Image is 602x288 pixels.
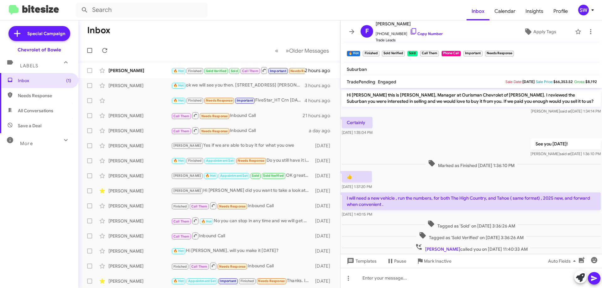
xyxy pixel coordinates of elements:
[289,47,329,54] span: Older Messages
[201,219,212,223] span: 🔥 Hot
[425,160,517,169] span: Marked as Finished [DATE] 1:36:10 PM
[27,30,65,37] span: Special Campaign
[108,113,171,119] div: [PERSON_NAME]
[416,232,526,241] span: Tagged as 'Sold Verified' on [DATE] 3:36:26 AM
[108,128,171,134] div: [PERSON_NAME]
[425,246,460,252] span: [PERSON_NAME]
[548,2,573,20] span: Profile
[548,255,578,267] span: Auto Fields
[171,277,312,285] div: Thanks. I appreciate your help.
[413,243,530,252] span: called you on [DATE] 11:40:33 AM
[275,47,278,55] span: «
[363,51,379,56] small: Finished
[171,187,312,194] div: Hi [PERSON_NAME] did you want to take a look at anything in person?
[342,117,372,128] p: Certainly
[407,51,417,56] small: Sold
[347,79,375,85] span: TradePending
[522,79,535,84] span: [DATE]
[8,26,70,41] a: Special Campaign
[18,123,41,129] span: Save a Deal
[425,220,518,229] span: Tagged as 'Sold' on [DATE] 3:36:26 AM
[342,192,601,210] p: I will need a new vehicle , run the numbers, for both The High Country, and Tahoe ( same format) ...
[263,174,284,178] span: Sold Verified
[108,218,171,224] div: [PERSON_NAME]
[410,31,443,36] a: Copy Number
[342,212,372,217] span: [DATE] 1:40:15 PM
[312,173,335,179] div: [DATE]
[520,2,548,20] a: Insights
[173,204,187,208] span: Finished
[108,278,171,284] div: [PERSON_NAME]
[171,127,309,134] div: Inbound Call
[171,97,304,104] div: FiveStar_HT Crn [DATE]-[DATE] $3.79 -2.25 Crn [DATE] $3.77 -2.25 Bns [DATE]-[DATE] $9.52 -1.0 Bns...
[173,69,184,73] span: 🔥 Hot
[382,255,411,267] button: Pause
[171,217,312,225] div: No you can stop in any time and we will get you taken care of
[382,51,405,56] small: Sold Verified
[312,188,335,194] div: [DATE]
[467,2,489,20] a: Inbox
[173,249,184,253] span: 🔥 Hot
[312,263,335,269] div: [DATE]
[341,255,382,267] button: Templates
[258,279,285,283] span: Needs Response
[309,128,335,134] div: a day ago
[171,66,305,74] div: Also, have not gotten my new registration.
[66,77,71,84] span: (1)
[173,279,184,283] span: 🔥 Hot
[173,159,184,163] span: 🔥 Hot
[560,151,571,156] span: said at
[76,3,208,18] input: Search
[411,255,457,267] button: Mark Inactive
[533,26,556,37] span: Apply Tags
[531,151,601,156] span: [PERSON_NAME] [DATE] 1:36:10 PM
[171,172,312,179] div: OK great to hear, I will let [PERSON_NAME] in finance know that you would like them emailed.
[573,5,595,15] button: SW
[505,79,522,84] span: Sale Date:
[312,143,335,149] div: [DATE]
[171,82,305,89] div: ok we will see you then. [STREET_ADDRESS] [PERSON_NAME] MD 20716
[342,171,372,182] p: 👍
[18,47,61,53] div: Chevrolet of Bowie
[282,44,333,57] button: Next
[219,264,246,269] span: Needs Response
[543,255,583,267] button: Auto Fields
[238,159,264,163] span: Needs Response
[376,28,443,37] span: [PHONE_NUMBER]
[508,26,572,37] button: Apply Tags
[242,69,258,73] span: Call Them
[252,174,259,178] span: Sold
[347,51,360,56] small: 🔥 Hot
[108,67,171,74] div: [PERSON_NAME]
[108,173,171,179] div: [PERSON_NAME]
[108,188,171,194] div: [PERSON_NAME]
[108,248,171,254] div: [PERSON_NAME]
[20,63,38,69] span: Labels
[18,92,71,99] span: Needs Response
[173,98,184,102] span: 🔥 Hot
[206,69,227,73] span: Sold Verified
[173,114,190,118] span: Call Them
[108,143,171,149] div: [PERSON_NAME]
[87,25,110,35] h1: Inbox
[376,37,443,43] span: Trade Leads
[441,51,461,56] small: Phone Call
[347,66,367,72] span: Suburban
[188,98,202,102] span: Finished
[578,5,589,15] div: SW
[585,79,597,84] span: $8,192
[205,174,216,178] span: 🔥 Hot
[365,26,369,36] span: F
[290,69,317,73] span: Needs Response
[286,47,289,55] span: »
[173,129,190,133] span: Call Them
[342,184,372,189] span: [DATE] 1:37:20 PM
[420,51,439,56] small: Call Them
[173,174,201,178] span: [PERSON_NAME]
[489,2,520,20] a: Calendar
[342,130,372,135] span: [DATE] 1:35:04 PM
[424,255,451,267] span: Mark Inactive
[220,174,248,178] span: Appointment Set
